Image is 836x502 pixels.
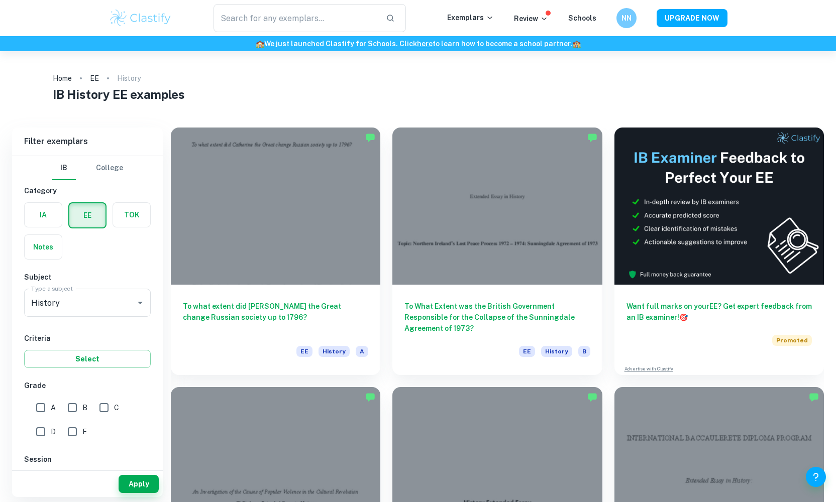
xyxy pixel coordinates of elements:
[519,346,535,357] span: EE
[90,71,99,85] a: EE
[113,203,150,227] button: TOK
[52,156,76,180] button: IB
[447,12,494,23] p: Exemplars
[24,333,151,344] h6: Criteria
[541,346,572,357] span: History
[624,365,673,372] a: Advertise with Clastify
[256,40,264,48] span: 🏫
[2,38,834,49] h6: We just launched Clastify for Schools. Click to learn how to become a school partner.
[679,313,688,321] span: 🎯
[52,156,123,180] div: Filter type choice
[514,13,548,24] p: Review
[25,203,62,227] button: IA
[809,392,819,402] img: Marked
[319,346,350,357] span: History
[614,128,824,375] a: Want full marks on yourEE? Get expert feedback from an IB examiner!PromotedAdvertise with Clastify
[296,346,312,357] span: EE
[568,14,596,22] a: Schools
[82,426,87,437] span: E
[24,185,151,196] h6: Category
[25,235,62,259] button: Notes
[119,475,159,493] button: Apply
[133,296,147,310] button: Open
[417,40,433,48] a: here
[171,128,380,375] a: To what extent did [PERSON_NAME] the Great change Russian society up to 1796?EEHistoryA
[96,156,123,180] button: College
[806,467,826,487] button: Help and Feedback
[114,402,119,413] span: C
[69,203,106,227] button: EE
[24,454,151,465] h6: Session
[109,8,172,28] img: Clastify logo
[214,4,378,32] input: Search for any exemplars...
[578,346,590,357] span: B
[657,9,727,27] button: UPGRADE NOW
[616,8,637,28] button: NN
[31,284,73,293] label: Type a subject
[183,301,368,334] h6: To what extent did [PERSON_NAME] the Great change Russian society up to 1796?
[587,133,597,143] img: Marked
[392,128,602,375] a: To What Extent was the British Government Responsible for the Collapse of the Sunningdale Agreeme...
[621,13,633,24] h6: NN
[356,346,368,357] span: A
[82,402,87,413] span: B
[365,392,375,402] img: Marked
[24,350,151,368] button: Select
[772,335,812,346] span: Promoted
[117,73,141,84] p: History
[53,71,72,85] a: Home
[587,392,597,402] img: Marked
[24,272,151,283] h6: Subject
[53,85,783,103] h1: IB History EE examples
[365,133,375,143] img: Marked
[404,301,590,334] h6: To What Extent was the British Government Responsible for the Collapse of the Sunningdale Agreeme...
[12,128,163,156] h6: Filter exemplars
[24,380,151,391] h6: Grade
[626,301,812,323] h6: Want full marks on your EE ? Get expert feedback from an IB examiner!
[51,402,56,413] span: A
[51,426,56,437] span: D
[614,128,824,285] img: Thumbnail
[572,40,581,48] span: 🏫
